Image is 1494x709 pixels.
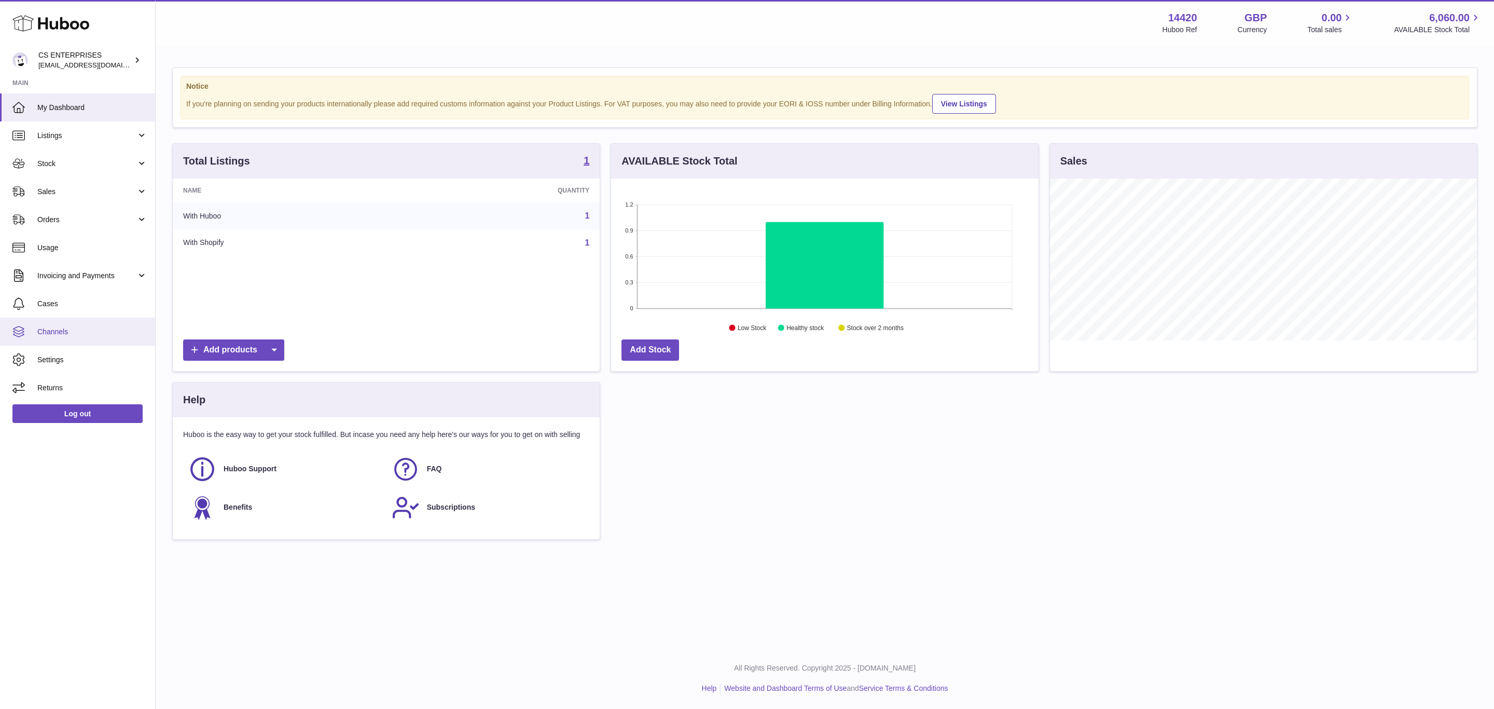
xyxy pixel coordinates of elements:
span: Returns [37,383,147,393]
td: With Huboo [173,202,403,229]
strong: 14420 [1168,11,1197,25]
a: 6,060.00 AVAILABLE Stock Total [1394,11,1482,35]
span: Settings [37,355,147,365]
span: Invoicing and Payments [37,271,136,281]
td: With Shopify [173,229,403,256]
a: View Listings [932,94,996,114]
a: 1 [585,211,589,220]
p: Huboo is the easy way to get your stock fulfilled. But incase you need any help here's our ways f... [183,430,589,440]
a: Add products [183,339,284,361]
span: Channels [37,327,147,337]
a: Log out [12,404,143,423]
span: 0.00 [1322,11,1342,25]
img: internalAdmin-14420@internal.huboo.com [12,52,28,68]
text: 0.3 [626,279,633,285]
text: 0 [630,305,633,311]
strong: 1 [584,155,589,166]
text: Stock over 2 months [847,324,904,332]
a: 1 [585,238,589,247]
span: Stock [37,159,136,169]
text: 0.9 [626,227,633,234]
text: 0.6 [626,253,633,260]
div: Currency [1238,25,1267,35]
span: FAQ [427,464,442,474]
a: Service Terms & Conditions [859,684,948,692]
li: and [721,684,948,693]
h3: Sales [1060,154,1087,168]
h3: Total Listings [183,154,250,168]
a: Add Stock [621,339,679,361]
strong: Notice [186,81,1463,91]
span: Sales [37,187,136,197]
text: 1.2 [626,201,633,208]
span: AVAILABLE Stock Total [1394,25,1482,35]
span: Subscriptions [427,502,475,512]
a: Benefits [188,494,381,522]
a: Help [702,684,717,692]
span: Total sales [1307,25,1353,35]
span: 6,060.00 [1429,11,1470,25]
span: Huboo Support [224,464,276,474]
a: Website and Dashboard Terms of Use [724,684,847,692]
a: 0.00 Total sales [1307,11,1353,35]
a: FAQ [392,455,585,483]
th: Quantity [403,179,600,202]
strong: GBP [1244,11,1267,25]
th: Name [173,179,403,202]
span: Orders [37,215,136,225]
div: If you're planning on sending your products internationally please add required customs informati... [186,92,1463,114]
span: [EMAIL_ADDRESS][DOMAIN_NAME] [38,61,153,69]
span: My Dashboard [37,103,147,113]
p: All Rights Reserved. Copyright 2025 - [DOMAIN_NAME] [164,663,1486,673]
text: Healthy stock [787,324,825,332]
span: Cases [37,299,147,309]
a: Huboo Support [188,455,381,483]
span: Benefits [224,502,252,512]
div: Huboo Ref [1163,25,1197,35]
a: Subscriptions [392,494,585,522]
h3: AVAILABLE Stock Total [621,154,737,168]
a: 1 [584,155,589,168]
span: Usage [37,243,147,253]
text: Low Stock [738,324,767,332]
div: CS ENTERPRISES [38,50,132,70]
span: Listings [37,131,136,141]
h3: Help [183,393,205,407]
